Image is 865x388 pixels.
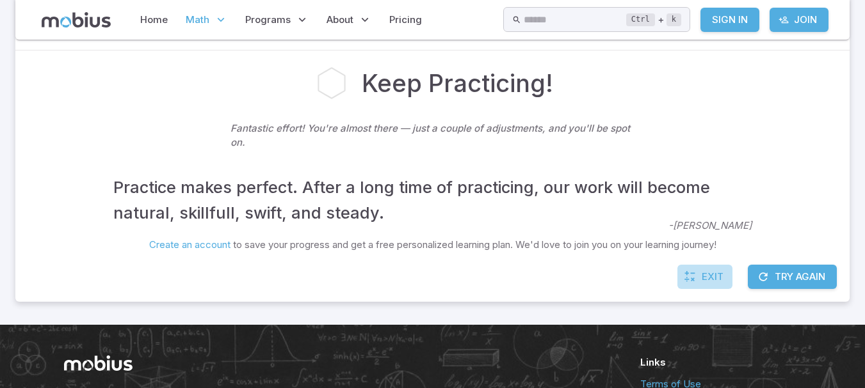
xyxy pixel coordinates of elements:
kbd: Ctrl [626,13,655,26]
kbd: k [667,13,681,26]
h6: Links [640,355,802,369]
a: Create an account [149,238,230,251]
p: to save your progress and get a free personalized learning plan. We'd love to join you on your le... [149,238,716,252]
div: + [626,12,681,27]
p: Fantastic effort! You're almost there — just a couple of adjustments, and you'll be spot on. [230,109,635,162]
span: About [327,13,353,27]
button: Try Again [748,265,837,289]
a: Pricing [385,5,426,35]
span: Programs [245,13,291,27]
a: Exit [677,265,732,289]
span: Math [186,13,209,27]
a: Join [770,8,829,32]
span: Exit [702,270,724,284]
p: - [PERSON_NAME] [668,167,752,233]
a: Home [136,5,172,35]
a: Sign In [700,8,759,32]
h2: Keep Practicing! [362,65,553,101]
h4: Practice makes perfect. After a long time of practicing, our work will become natural, skillfull,... [113,175,720,226]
